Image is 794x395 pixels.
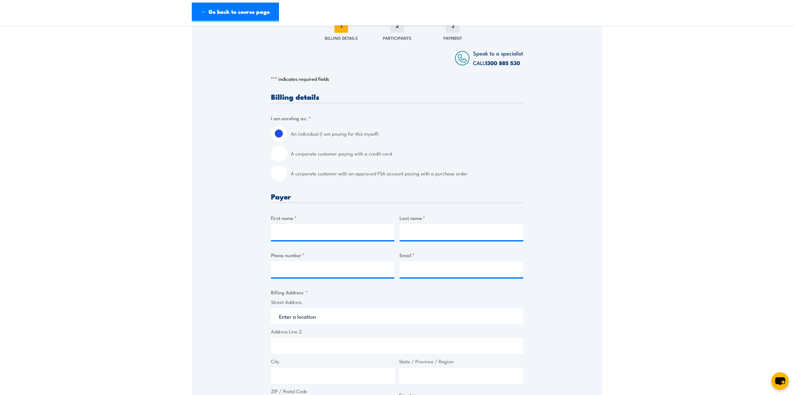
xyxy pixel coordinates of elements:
[400,214,523,222] label: Last name
[271,76,523,82] p: " " indicates required fields
[485,59,520,67] a: 1300 885 530
[446,19,460,33] span: 3
[192,3,279,22] a: ← Go back to course page
[271,358,395,365] label: City
[271,308,523,324] input: Enter a location
[473,49,523,67] span: Speak to a specialist CALL
[383,35,411,41] span: Participants
[271,193,523,200] h3: Payer
[291,126,523,142] label: An individual (I am paying for this myself)
[291,146,523,162] label: A corporate customer paying with a credit card
[271,214,395,222] label: First name
[291,165,523,181] label: A corporate customer with an approved FSA account paying with a purchase order
[334,19,348,33] span: 1
[271,114,311,122] legend: I am enroling as:
[271,93,523,100] h3: Billing details
[399,358,523,365] label: State / Province / Region
[271,328,523,335] label: Address Line 2
[271,289,308,296] legend: Billing Address
[390,19,404,33] span: 2
[443,35,462,41] span: Payment
[271,388,395,395] label: ZIP / Postal Code
[400,251,523,259] label: Email
[325,35,358,41] span: Billing Details
[771,372,789,390] button: chat-button
[271,251,395,259] label: Phone number
[271,298,523,306] label: Street Address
